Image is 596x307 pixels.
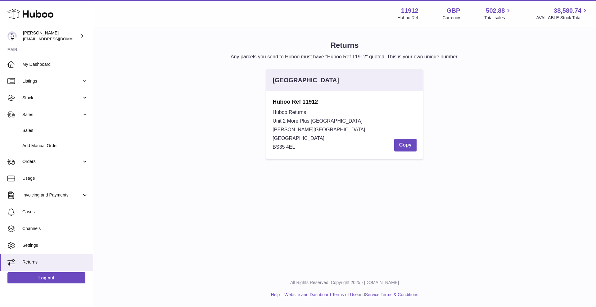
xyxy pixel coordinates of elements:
[401,7,418,15] strong: 11912
[536,7,589,21] a: 38,580.74 AVAILABLE Stock Total
[22,78,82,84] span: Listings
[23,36,91,41] span: [EMAIL_ADDRESS][DOMAIN_NAME]
[484,15,512,21] span: Total sales
[273,136,324,141] span: [GEOGRAPHIC_DATA]
[273,144,295,150] span: BS35 4EL
[273,127,365,132] span: [PERSON_NAME][GEOGRAPHIC_DATA]
[22,128,88,133] span: Sales
[486,7,505,15] span: 502.88
[398,15,418,21] div: Huboo Ref
[22,159,82,165] span: Orders
[98,280,591,286] p: All Rights Reserved. Copyright 2025 - [DOMAIN_NAME]
[22,61,88,67] span: My Dashboard
[22,143,88,149] span: Add Manual Order
[273,76,339,84] div: [GEOGRAPHIC_DATA]
[273,118,362,124] span: Unit 2 More Plus [GEOGRAPHIC_DATA]
[22,192,82,198] span: Invoicing and Payments
[273,110,306,115] span: Huboo Returns
[443,15,460,21] div: Currency
[282,292,418,298] li: and
[484,7,512,21] a: 502.88 Total sales
[22,209,88,215] span: Cases
[23,30,79,42] div: [PERSON_NAME]
[7,272,85,283] a: Log out
[103,40,586,50] h1: Returns
[22,112,82,118] span: Sales
[273,98,416,106] strong: Huboo Ref 11912
[554,7,581,15] span: 38,580.74
[365,292,418,297] a: Service Terms & Conditions
[447,7,460,15] strong: GBP
[284,292,358,297] a: Website and Dashboard Terms of Use
[536,15,589,21] span: AVAILABLE Stock Total
[22,242,88,248] span: Settings
[7,31,17,41] img: info@carbonmyride.com
[22,175,88,181] span: Usage
[394,139,417,151] button: Copy
[22,226,88,232] span: Channels
[22,259,88,265] span: Returns
[103,53,586,60] p: Any parcels you send to Huboo must have "Huboo Ref 11912" quoted. This is your own unique number.
[271,292,280,297] a: Help
[22,95,82,101] span: Stock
